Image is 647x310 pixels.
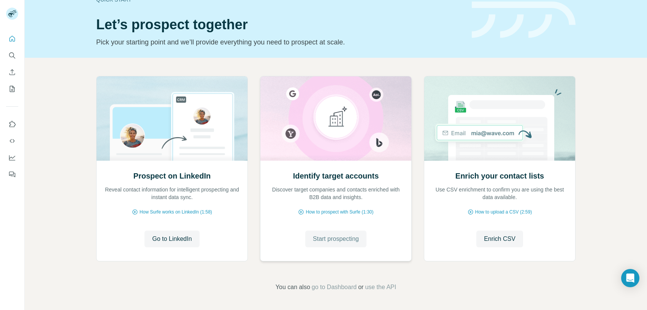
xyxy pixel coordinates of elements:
[96,76,248,161] img: Prospect on LinkedIn
[424,76,576,161] img: Enrich your contact lists
[6,65,18,79] button: Enrich CSV
[6,168,18,181] button: Feedback
[476,231,523,247] button: Enrich CSV
[152,234,192,244] span: Go to LinkedIn
[306,209,373,215] span: How to prospect with Surfe (1:30)
[305,231,366,247] button: Start prospecting
[475,209,532,215] span: How to upload a CSV (2:59)
[358,283,363,292] span: or
[472,2,576,38] img: banner
[96,17,463,32] h1: Let’s prospect together
[621,269,639,287] div: Open Intercom Messenger
[140,209,212,215] span: How Surfe works on LinkedIn (1:58)
[312,283,357,292] button: go to Dashboard
[260,76,412,161] img: Identify target accounts
[6,117,18,131] button: Use Surfe on LinkedIn
[432,186,568,201] p: Use CSV enrichment to confirm you are using the best data available.
[6,82,18,96] button: My lists
[455,171,544,181] h2: Enrich your contact lists
[96,37,463,47] p: Pick your starting point and we’ll provide everything you need to prospect at scale.
[313,234,359,244] span: Start prospecting
[276,283,310,292] span: You can also
[133,171,211,181] h2: Prospect on LinkedIn
[6,32,18,46] button: Quick start
[6,134,18,148] button: Use Surfe API
[6,49,18,62] button: Search
[293,171,379,181] h2: Identify target accounts
[104,186,240,201] p: Reveal contact information for intelligent prospecting and instant data sync.
[484,234,515,244] span: Enrich CSV
[365,283,396,292] button: use the API
[268,186,404,201] p: Discover target companies and contacts enriched with B2B data and insights.
[144,231,199,247] button: Go to LinkedIn
[6,151,18,164] button: Dashboard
